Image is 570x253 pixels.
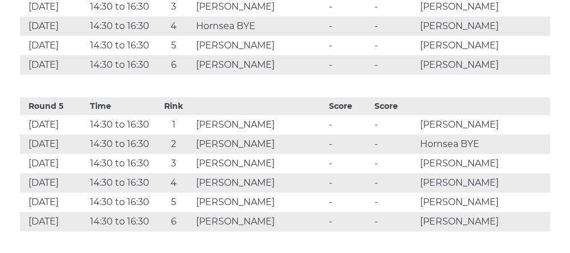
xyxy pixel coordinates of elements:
[326,154,372,173] td: -
[20,36,87,55] td: [DATE]
[154,134,193,154] td: 2
[87,173,154,193] td: 14:30 to 16:30
[20,134,87,154] td: [DATE]
[372,173,417,193] td: -
[417,173,550,193] td: [PERSON_NAME]
[20,154,87,173] td: [DATE]
[326,212,372,231] td: -
[20,193,87,212] td: [DATE]
[372,97,417,115] th: Score
[154,193,193,212] td: 5
[417,115,550,134] td: [PERSON_NAME]
[154,17,193,36] td: 4
[20,55,87,75] td: [DATE]
[417,193,550,212] td: [PERSON_NAME]
[20,97,87,115] th: Round 5
[326,97,372,115] th: Score
[87,154,154,173] td: 14:30 to 16:30
[193,36,326,55] td: [PERSON_NAME]
[372,134,417,154] td: -
[417,17,550,36] td: [PERSON_NAME]
[193,173,326,193] td: [PERSON_NAME]
[87,17,154,36] td: 14:30 to 16:30
[326,134,372,154] td: -
[87,97,154,115] th: Time
[372,17,417,36] td: -
[154,55,193,75] td: 6
[87,115,154,134] td: 14:30 to 16:30
[417,134,550,154] td: Hornsea BYE
[87,193,154,212] td: 14:30 to 16:30
[154,212,193,231] td: 6
[87,212,154,231] td: 14:30 to 16:30
[417,212,550,231] td: [PERSON_NAME]
[87,55,154,75] td: 14:30 to 16:30
[193,154,326,173] td: [PERSON_NAME]
[193,134,326,154] td: [PERSON_NAME]
[20,17,87,36] td: [DATE]
[372,212,417,231] td: -
[326,115,372,134] td: -
[417,154,550,173] td: [PERSON_NAME]
[193,17,326,36] td: Hornsea BYE
[193,212,326,231] td: [PERSON_NAME]
[154,36,193,55] td: 5
[154,173,193,193] td: 4
[326,173,372,193] td: -
[20,115,87,134] td: [DATE]
[154,154,193,173] td: 3
[326,17,372,36] td: -
[326,55,372,75] td: -
[326,36,372,55] td: -
[20,173,87,193] td: [DATE]
[372,36,417,55] td: -
[193,55,326,75] td: [PERSON_NAME]
[154,115,193,134] td: 1
[154,97,193,115] th: Rink
[372,193,417,212] td: -
[20,212,87,231] td: [DATE]
[87,36,154,55] td: 14:30 to 16:30
[326,193,372,212] td: -
[372,55,417,75] td: -
[417,55,550,75] td: [PERSON_NAME]
[193,115,326,134] td: [PERSON_NAME]
[372,115,417,134] td: -
[193,193,326,212] td: [PERSON_NAME]
[87,134,154,154] td: 14:30 to 16:30
[417,36,550,55] td: [PERSON_NAME]
[372,154,417,173] td: -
